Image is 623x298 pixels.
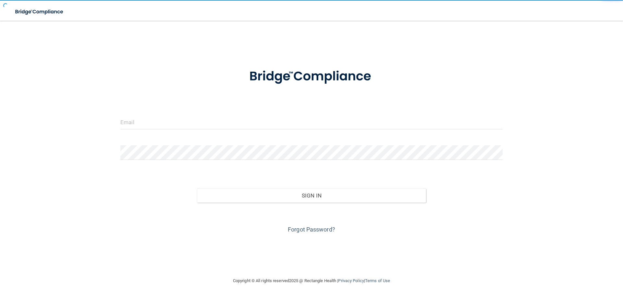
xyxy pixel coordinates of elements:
a: Terms of Use [365,278,390,283]
img: bridge_compliance_login_screen.278c3ca4.svg [236,60,387,93]
img: bridge_compliance_login_screen.278c3ca4.svg [10,5,69,18]
button: Sign In [197,188,426,203]
div: Copyright © All rights reserved 2025 @ Rectangle Health | | [193,270,430,291]
input: Email [120,115,503,129]
a: Forgot Password? [288,226,335,233]
a: Privacy Policy [338,278,364,283]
